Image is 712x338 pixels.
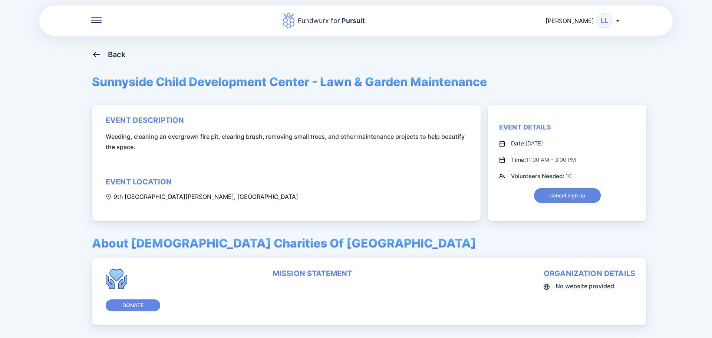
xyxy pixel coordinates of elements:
div: Back [108,50,126,59]
div: organization details [544,269,635,278]
button: Cancel sign up [534,188,601,203]
span: About [DEMOGRAPHIC_DATA] Charities Of [GEOGRAPHIC_DATA] [92,236,476,250]
button: Donate [106,299,160,311]
div: 10 [511,172,571,181]
span: Weeding, cleaning an overgrown fire pit, clearing brush, removing small trees, and other maintena... [106,131,469,152]
span: Sunnyside Child Development Center - Lawn & Garden Maintenance [92,75,487,89]
div: 9th [GEOGRAPHIC_DATA][PERSON_NAME], [GEOGRAPHIC_DATA] [106,193,298,200]
div: 11:00 AM - 3:00 PM [511,155,576,164]
div: event description [106,116,184,125]
span: Time: [511,156,526,163]
div: event location [106,177,172,186]
div: LL [597,13,612,28]
div: [DATE] [511,139,543,148]
span: Donate [122,302,144,309]
span: Cancel sign up [549,192,586,199]
span: Date: [511,140,525,147]
span: No website provided. [556,281,616,291]
span: Volunteers Needed: [511,173,566,180]
div: mission statement [273,269,352,278]
span: [PERSON_NAME] [545,17,594,24]
div: Fundwurx for [298,16,365,26]
div: Event Details [499,123,551,132]
span: Pursuit [340,17,365,24]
